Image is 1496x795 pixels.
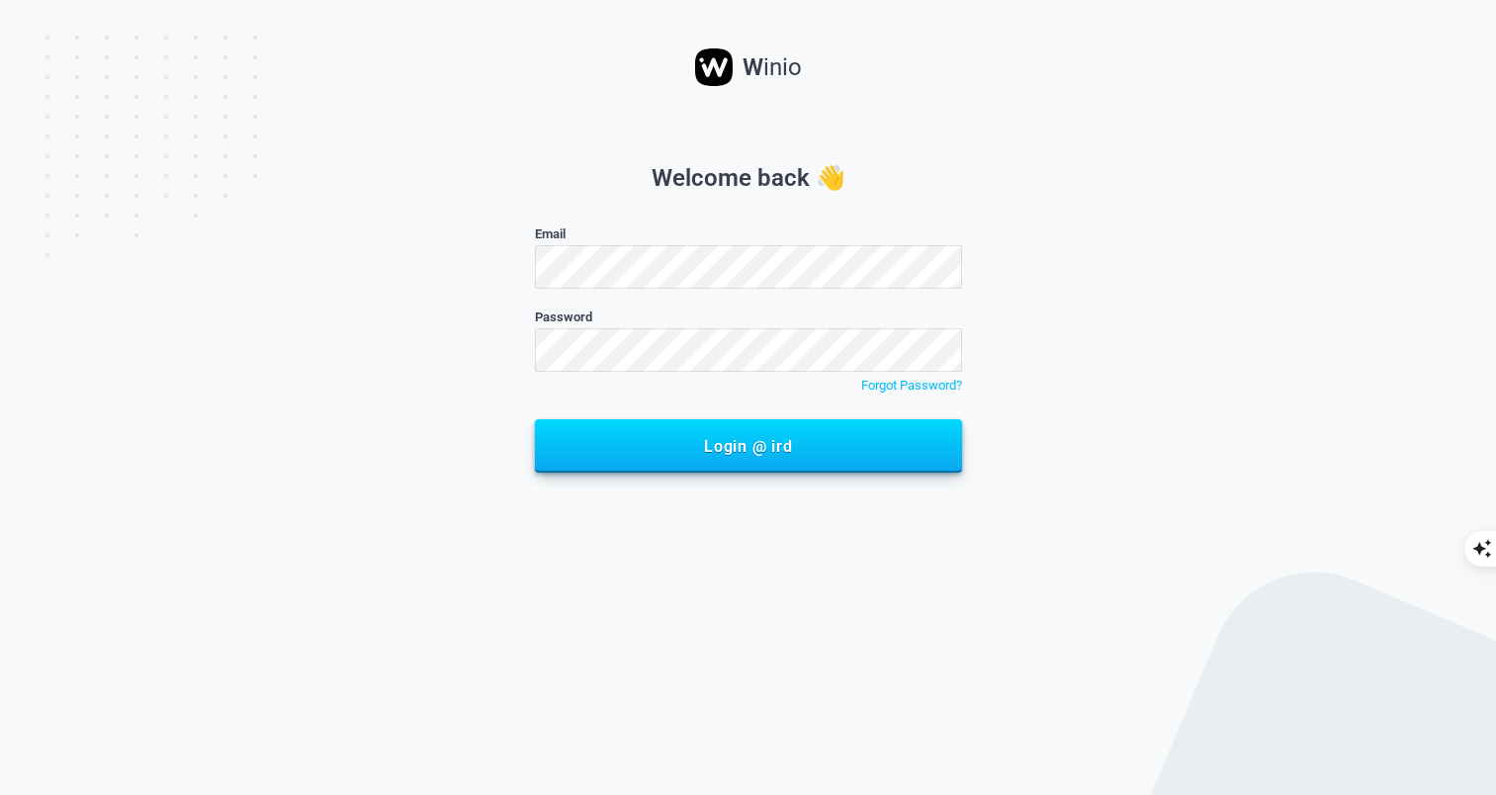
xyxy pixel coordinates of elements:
span: inio [743,49,802,85]
a: Forgot Password? [535,376,962,396]
img: dots [45,36,257,257]
strong: W [743,53,763,81]
span: Login @ ird [557,436,940,455]
img: winio-logo-2.svg [695,48,733,86]
p: Welcome back 👋 [535,160,962,196]
a: Winio [695,48,802,86]
img: dots [1151,572,1496,795]
label: Password [535,309,592,324]
label: Email [535,226,566,241]
button: Login @ ird [535,419,962,473]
